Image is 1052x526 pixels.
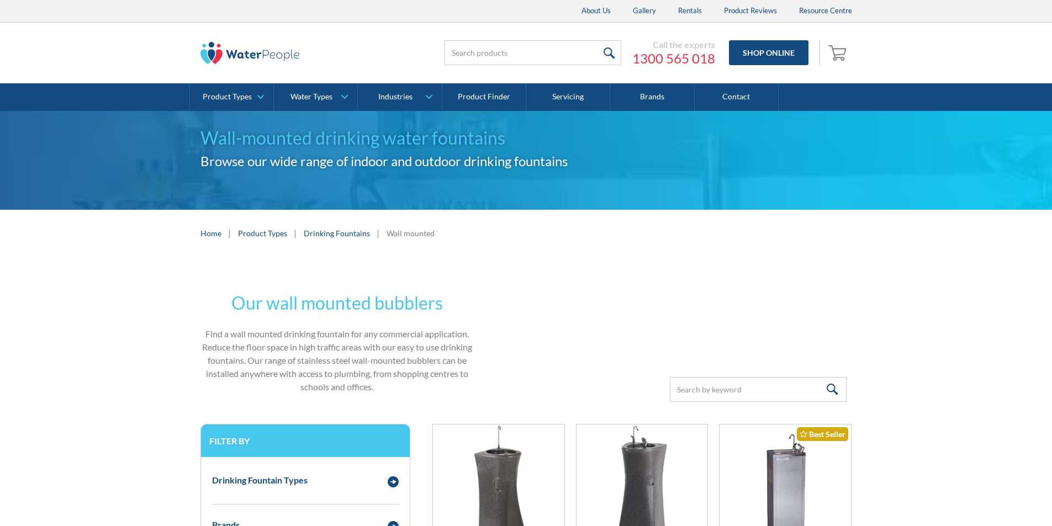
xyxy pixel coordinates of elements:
div: Industries [378,92,413,102]
div: Call the experts [632,39,715,50]
a: Product Types [238,227,287,239]
div: Water Types [290,92,332,102]
h2: Browse our wide range of indoor and outdoor drinking fountains [200,151,580,171]
img: The Water People [200,42,300,64]
a: Open empty cart [826,40,852,66]
div: Product Types [203,92,252,102]
a: Industries [358,83,441,111]
a: Drinking Fountains [304,227,370,239]
div: | [293,226,298,240]
a: Contact [695,83,779,111]
input: Search by keyword [670,377,847,402]
h1: Wall-mounted drinking water fountains [200,125,580,151]
p: Find a wall mounted drinking fountain for any commercial application. Reduce the floor space in h... [200,327,474,394]
a: Brands [610,83,694,111]
a: Product Finder [442,83,526,111]
div: Best Seller [797,427,848,441]
input: Search products [445,40,621,65]
a: Home [200,227,221,239]
h3: Filter by [209,435,401,446]
a: Water Types [274,83,357,111]
div: Wall mounted [387,227,435,239]
div: | [376,226,381,240]
h2: Our wall mounted bubblers [200,290,474,316]
a: Product Types [190,83,273,111]
div: Drinking Fountain Types [212,474,308,487]
a: 1300 565 018 [632,50,715,67]
img: shopping cart [828,44,849,61]
div: | [227,226,232,240]
a: Servicing [526,83,610,111]
a: Shop Online [729,40,808,65]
